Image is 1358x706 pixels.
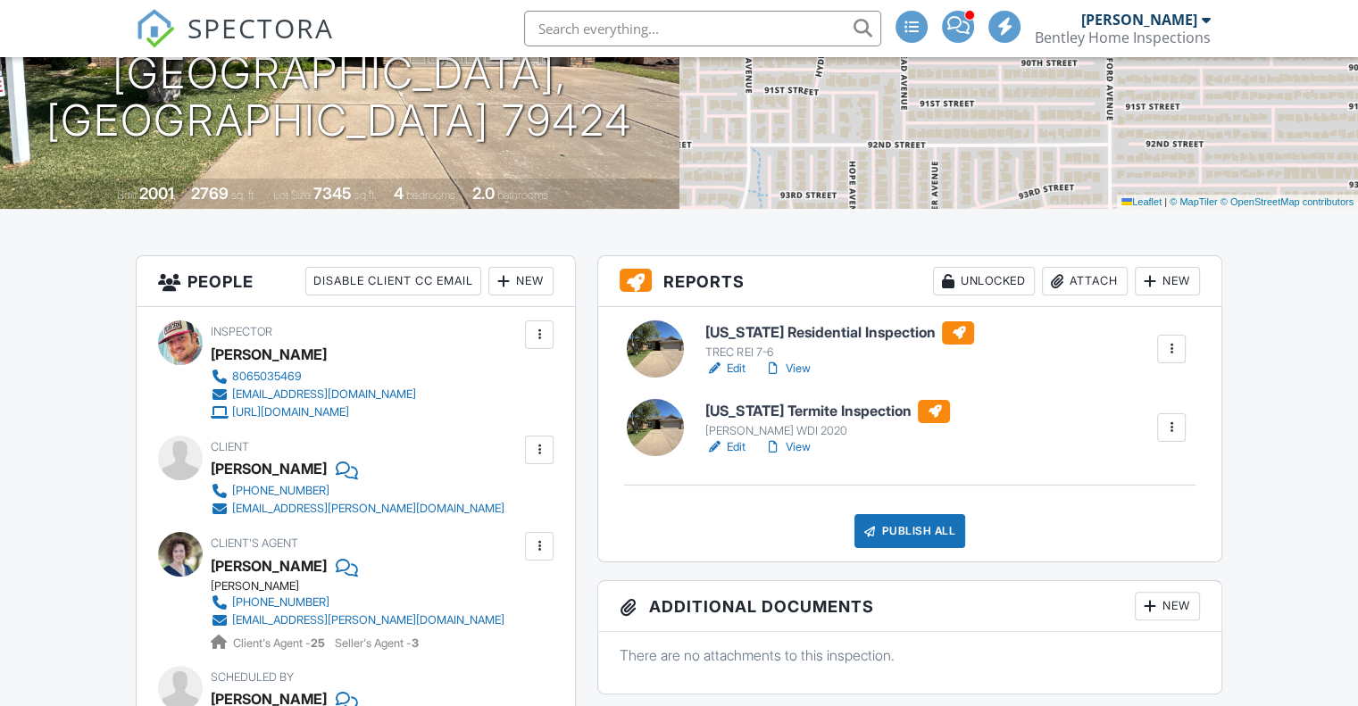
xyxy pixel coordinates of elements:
a: [URL][DOMAIN_NAME] [211,403,416,421]
div: Bentley Home Inspections [1035,29,1211,46]
h3: People [137,256,575,307]
span: SPECTORA [187,9,334,46]
p: There are no attachments to this inspection. [620,645,1200,665]
a: © MapTiler [1170,196,1218,207]
h6: [US_STATE] Termite Inspection [705,400,950,423]
div: 2769 [191,184,229,203]
a: Edit [705,360,746,378]
h6: [US_STATE] Residential Inspection [705,321,974,345]
div: [PERSON_NAME] [211,455,327,482]
a: 8065035469 [211,368,416,386]
div: [PERSON_NAME] WDI 2020 [705,424,950,438]
span: Client's Agent [211,536,298,550]
span: Seller's Agent - [335,636,419,650]
a: [EMAIL_ADDRESS][DOMAIN_NAME] [211,386,416,403]
a: [US_STATE] Residential Inspection TREC REI 7-6 [705,321,974,361]
div: Publish All [854,514,966,548]
div: Disable Client CC Email [305,267,481,295]
input: Search everything... [524,11,881,46]
h3: Additional Documents [598,581,1221,632]
div: Unlocked [933,267,1035,295]
a: [EMAIL_ADDRESS][PERSON_NAME][DOMAIN_NAME] [211,500,504,518]
div: [PERSON_NAME] [1081,11,1197,29]
div: [PHONE_NUMBER] [232,484,329,498]
div: 8065035469 [232,370,302,384]
a: [US_STATE] Termite Inspection [PERSON_NAME] WDI 2020 [705,400,950,439]
a: Edit [705,438,746,456]
div: 7345 [313,184,352,203]
img: The Best Home Inspection Software - Spectora [136,9,175,48]
div: New [488,267,554,295]
div: [PERSON_NAME] [211,341,327,368]
div: New [1135,267,1200,295]
span: Inspector [211,325,272,338]
div: [URL][DOMAIN_NAME] [232,405,349,419]
div: [PHONE_NUMBER] [232,595,329,610]
div: Attach [1042,267,1128,295]
span: Client [211,440,249,453]
span: Built [117,188,137,202]
div: [EMAIL_ADDRESS][DOMAIN_NAME] [232,387,416,402]
span: bathrooms [497,188,548,202]
span: Client's Agent - [233,636,328,650]
span: bedrooms [406,188,455,202]
a: © OpenStreetMap contributors [1221,196,1354,207]
span: sq.ft. [354,188,377,202]
a: View [763,438,810,456]
div: [PERSON_NAME] [211,579,519,594]
a: [PHONE_NUMBER] [211,594,504,611]
span: Lot Size [273,188,311,202]
div: New [1135,592,1200,620]
a: Leaflet [1121,196,1162,207]
div: [EMAIL_ADDRESS][PERSON_NAME][DOMAIN_NAME] [232,502,504,516]
a: View [763,360,810,378]
span: | [1164,196,1167,207]
a: SPECTORA [136,24,334,62]
a: [PERSON_NAME] [211,552,327,579]
strong: 25 [311,636,325,650]
span: Scheduled By [211,670,294,684]
div: 2001 [139,184,174,203]
div: 4 [394,184,404,203]
div: TREC REI 7-6 [705,345,974,360]
h1: [STREET_ADDRESS] [GEOGRAPHIC_DATA], [GEOGRAPHIC_DATA] 79424 [29,3,651,144]
div: [EMAIL_ADDRESS][PERSON_NAME][DOMAIN_NAME] [232,613,504,627]
a: [PHONE_NUMBER] [211,482,504,500]
a: [EMAIL_ADDRESS][PERSON_NAME][DOMAIN_NAME] [211,611,504,629]
div: 2.0 [472,184,495,203]
span: sq. ft. [231,188,256,202]
h3: Reports [598,256,1221,307]
strong: 3 [412,636,419,650]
